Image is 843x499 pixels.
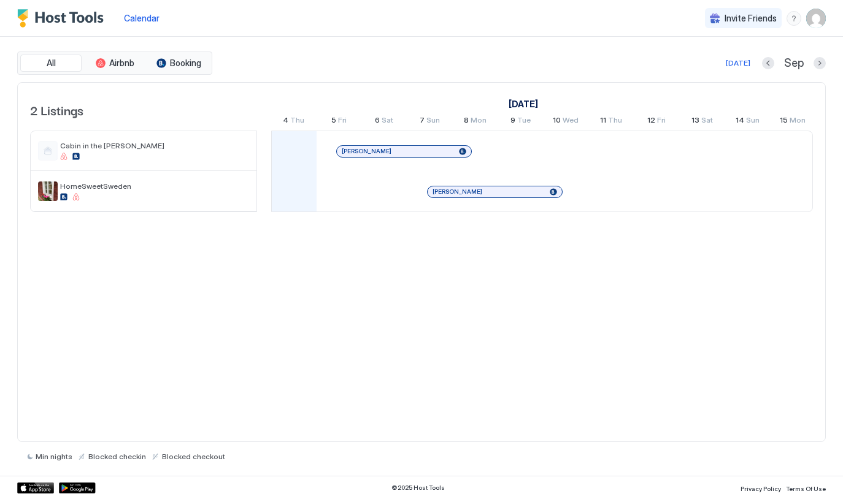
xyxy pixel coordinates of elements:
[417,113,443,131] a: September 7, 2025
[726,58,750,69] div: [DATE]
[30,101,83,119] span: 2 Listings
[47,58,56,69] span: All
[762,57,774,69] button: Previous month
[780,115,788,128] span: 15
[124,12,160,25] a: Calendar
[17,51,212,75] div: tab-group
[372,113,396,131] a: September 6, 2025
[608,115,622,128] span: Thu
[644,113,669,131] a: September 12, 2025
[691,115,699,128] span: 13
[426,115,440,128] span: Sun
[60,141,249,150] span: Cabin in the [PERSON_NAME]
[88,452,146,461] span: Blocked checkin
[20,55,82,72] button: All
[109,58,134,69] span: Airbnb
[162,452,225,461] span: Blocked checkout
[375,115,380,128] span: 6
[741,481,781,494] a: Privacy Policy
[391,484,445,492] span: © 2025 Host Tools
[17,9,109,28] a: Host Tools Logo
[342,147,391,155] span: [PERSON_NAME]
[420,115,425,128] span: 7
[283,115,288,128] span: 4
[331,115,336,128] span: 5
[461,113,490,131] a: September 8, 2025
[790,115,806,128] span: Mon
[471,115,487,128] span: Mon
[733,113,763,131] a: September 14, 2025
[777,113,809,131] a: September 15, 2025
[124,13,160,23] span: Calendar
[382,115,393,128] span: Sat
[814,57,826,69] button: Next month
[507,113,534,131] a: September 9, 2025
[17,482,54,493] a: App Store
[328,113,350,131] a: September 5, 2025
[597,113,625,131] a: September 11, 2025
[60,181,249,191] span: HomeSweetSweden
[553,115,561,128] span: 10
[736,115,744,128] span: 14
[647,115,655,128] span: 12
[84,55,145,72] button: Airbnb
[506,95,541,113] a: September 1, 2025
[59,482,96,493] a: Google Play Store
[600,115,606,128] span: 11
[36,452,72,461] span: Min nights
[784,56,804,70] span: Sep
[725,13,777,24] span: Invite Friends
[38,181,58,201] div: listing image
[170,58,201,69] span: Booking
[517,115,531,128] span: Tue
[786,481,826,494] a: Terms Of Use
[741,485,781,492] span: Privacy Policy
[701,115,713,128] span: Sat
[563,115,579,128] span: Wed
[148,55,209,72] button: Booking
[290,115,304,128] span: Thu
[746,115,760,128] span: Sun
[510,115,515,128] span: 9
[433,188,482,196] span: [PERSON_NAME]
[806,9,826,28] div: User profile
[550,113,582,131] a: September 10, 2025
[464,115,469,128] span: 8
[657,115,666,128] span: Fri
[688,113,716,131] a: September 13, 2025
[724,56,752,70] button: [DATE]
[787,11,801,26] div: menu
[786,485,826,492] span: Terms Of Use
[280,113,307,131] a: September 4, 2025
[338,115,347,128] span: Fri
